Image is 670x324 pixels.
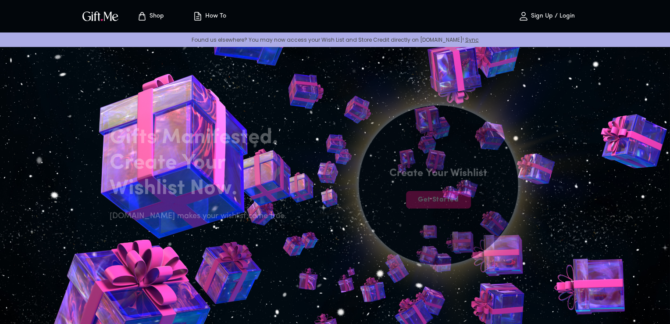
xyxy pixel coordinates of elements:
h4: Create Your Wishlist [389,166,487,180]
button: Store page [126,2,175,30]
img: GiftMe Logo [81,10,120,22]
p: How To [203,13,226,20]
p: Sign Up / Login [529,13,575,20]
button: GiftMe Logo [80,11,121,22]
h6: [DOMAIN_NAME] makes your wishlist come true. [110,210,292,223]
span: Get Started [406,195,471,205]
a: Sync [465,36,479,43]
p: Shop [147,13,164,20]
h2: Wishlist Now. [110,176,292,202]
p: Found us elsewhere? You may now access your Wish List and Store Credit directly on [DOMAIN_NAME]! [7,36,663,43]
button: Sign Up / Login [502,2,590,30]
img: how-to.svg [192,11,203,22]
button: Get Started [406,191,471,209]
button: How To [185,2,233,30]
h2: Create Your [110,151,292,176]
h2: Gifts Manifested. [110,125,292,151]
